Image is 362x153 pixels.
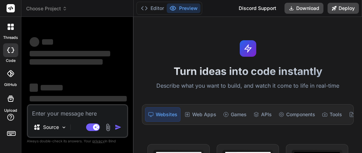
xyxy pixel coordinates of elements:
label: GitHub [4,82,17,88]
label: Upload [4,108,17,113]
div: Discord Support [235,3,280,14]
div: Web Apps [182,107,219,122]
span: privacy [92,139,105,143]
img: attachment [104,123,112,131]
button: Preview [167,3,200,13]
span: ‌ [30,96,127,101]
p: Source [43,124,59,131]
span: Choose Project [26,5,67,12]
button: Download [285,3,323,14]
div: Components [276,107,318,122]
button: Deploy [328,3,359,14]
img: Pick Models [61,124,67,130]
label: code [6,58,15,64]
div: Websites [145,107,180,122]
span: ‌ [30,84,38,92]
span: ‌ [30,37,39,47]
p: Always double-check its answers. Your in Bind [27,138,128,144]
span: ‌ [30,59,103,65]
div: Games [220,107,249,122]
button: Editor [138,3,167,13]
span: ‌ [30,51,110,56]
span: ‌ [41,85,63,90]
img: icon [115,124,122,131]
label: threads [3,35,18,41]
span: ‌ [42,39,53,45]
div: Tools [319,107,345,122]
div: APIs [251,107,275,122]
h1: Turn ideas into code instantly [138,65,358,77]
p: Describe what you want to build, and watch it come to life in real-time [138,81,358,90]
